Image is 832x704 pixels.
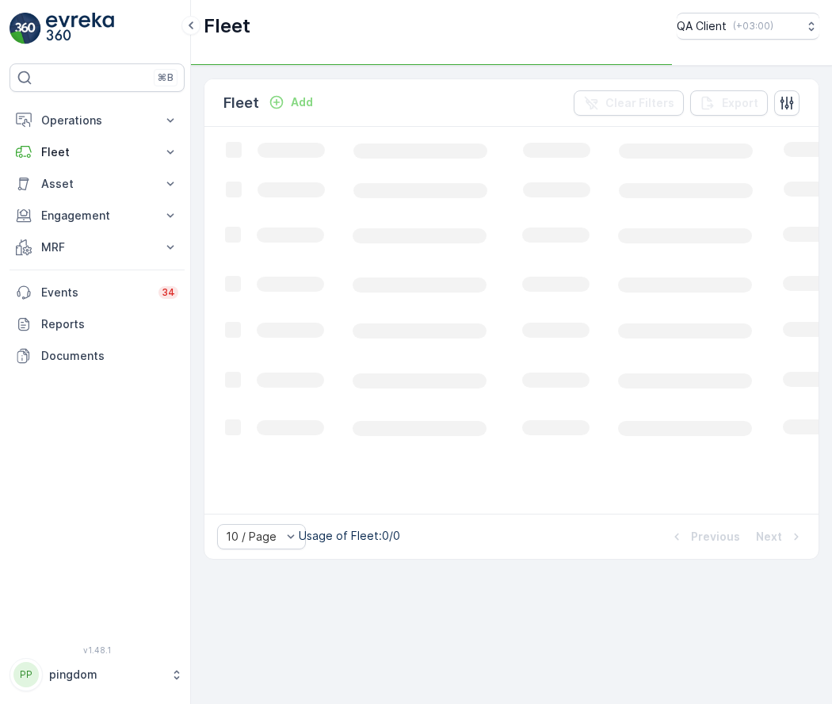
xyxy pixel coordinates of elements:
[10,105,185,136] button: Operations
[41,316,178,332] p: Reports
[10,308,185,340] a: Reports
[10,231,185,263] button: MRF
[677,18,727,34] p: QA Client
[299,528,400,544] p: Usage of Fleet : 0/0
[10,168,185,200] button: Asset
[262,93,319,112] button: Add
[41,208,153,224] p: Engagement
[223,92,259,114] p: Fleet
[722,95,758,111] p: Export
[667,527,742,546] button: Previous
[10,277,185,308] a: Events34
[10,645,185,655] span: v 1.48.1
[41,348,178,364] p: Documents
[158,71,174,84] p: ⌘B
[204,13,250,39] p: Fleet
[13,662,39,687] div: PP
[41,176,153,192] p: Asset
[10,658,185,691] button: PPpingdom
[41,285,149,300] p: Events
[754,527,806,546] button: Next
[690,90,768,116] button: Export
[691,529,740,545] p: Previous
[10,13,41,44] img: logo
[41,144,153,160] p: Fleet
[733,20,773,33] p: ( +03:00 )
[291,94,313,110] p: Add
[46,13,114,44] img: logo_light-DOdMpM7g.png
[49,667,162,683] p: pingdom
[10,136,185,168] button: Fleet
[605,95,674,111] p: Clear Filters
[10,340,185,372] a: Documents
[574,90,684,116] button: Clear Filters
[677,13,819,40] button: QA Client(+03:00)
[162,286,175,299] p: 34
[10,200,185,231] button: Engagement
[41,113,153,128] p: Operations
[41,239,153,255] p: MRF
[756,529,782,545] p: Next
